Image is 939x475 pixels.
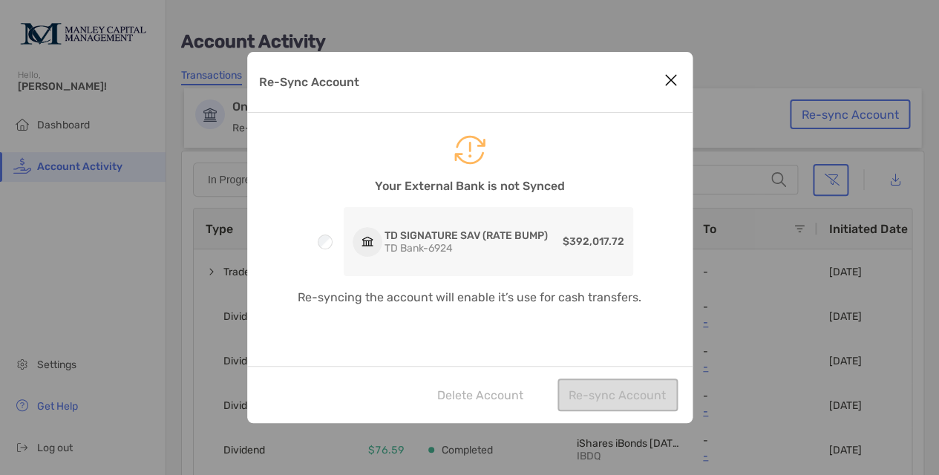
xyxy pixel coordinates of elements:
[259,73,359,91] p: Re-Sync Account
[247,288,693,307] p: Re-syncing the account will enable it’s use for cash transfers.
[385,242,548,255] p: TD Bank - 6924
[247,52,693,423] div: Re-Sync Account
[353,227,382,257] img: Icon logo
[550,232,624,251] p: $392,017.72
[385,229,548,242] p: TD SIGNATURE SAV (RATE BUMP)
[660,70,682,92] button: Close modal
[247,177,693,195] p: Your External Bank is not Synced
